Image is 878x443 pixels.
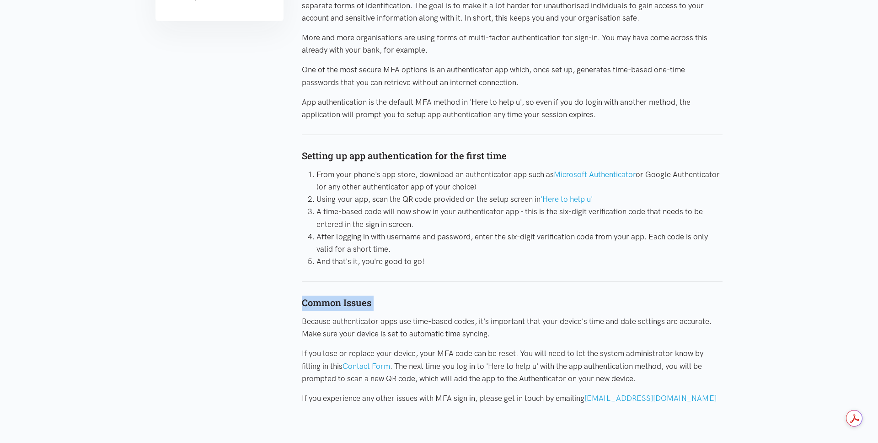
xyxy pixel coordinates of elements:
li: After logging in with username and password, enter the six-digit verification code from your app.... [316,231,723,255]
p: If you lose or replace your device, your MFA code can be reset. You will need to let the system a... [302,347,723,385]
p: Because authenticator apps use time-based codes, it's important that your device's time and date ... [302,315,723,340]
li: From your phone's app store, download an authenticator app such as or Google Authenticator (or an... [316,168,723,193]
a: [EMAIL_ADDRESS][DOMAIN_NAME] [584,394,717,403]
a: 'Here to help u' [541,194,593,204]
li: And that's it, you're good to go! [316,255,723,268]
div: Setting up app authentication for the first time [302,135,723,164]
p: If you experience any other issues with MFA sign in, please get in touch by emailing [302,392,723,405]
li: A time-based code will now show in your authenticator app - this is the six-digit verification co... [316,205,723,230]
p: One of the most secure MFA options is an authenticator app which, once set up, generates time-bas... [302,64,723,88]
div: Common Issues [302,281,723,311]
p: More and more organisations are using forms of multi-factor authentication for sign-in. You may h... [302,32,723,56]
p: App authentication is the default MFA method in 'Here to help u', so even if you do login with an... [302,96,723,121]
a: Contact Form [343,362,390,371]
a: Microsoft Authenticator [554,170,636,179]
li: Using your app, scan the QR code provided on the setup screen in [316,193,723,205]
